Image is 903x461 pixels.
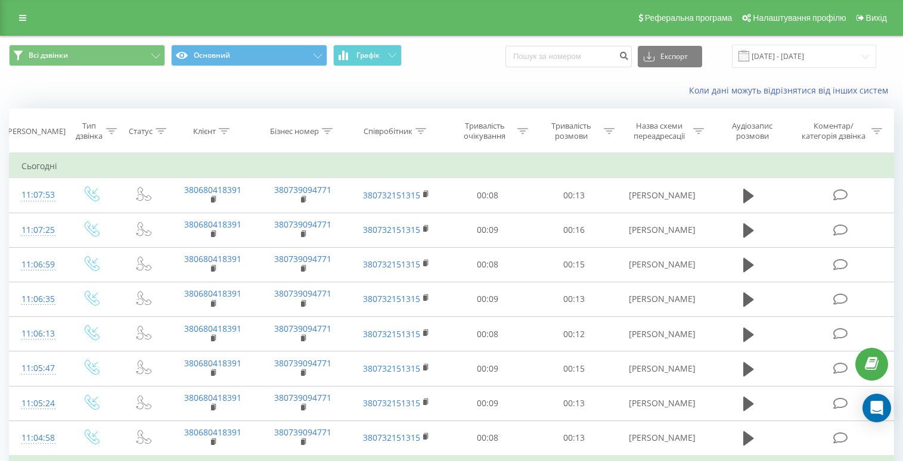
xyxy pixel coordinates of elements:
[617,386,707,420] td: [PERSON_NAME]
[21,253,52,276] div: 11:06:59
[363,258,420,270] a: 380732151315
[445,420,531,456] td: 00:08
[364,126,412,136] div: Співробітник
[530,420,617,456] td: 00:13
[445,317,531,351] td: 00:08
[617,213,707,247] td: [PERSON_NAME]
[505,46,632,67] input: Пошук за номером
[530,317,617,351] td: 00:12
[753,13,846,23] span: Налаштування профілю
[628,121,691,141] div: Назва схеми переадресації
[129,126,153,136] div: Статус
[21,288,52,311] div: 11:06:35
[617,351,707,386] td: [PERSON_NAME]
[445,247,531,282] td: 00:08
[5,126,66,136] div: [PERSON_NAME]
[363,328,420,339] a: 380732151315
[274,288,331,299] a: 380739094771
[689,85,894,96] a: Коли дані можуть відрізнятися вiд інших систем
[617,420,707,456] td: [PERSON_NAME]
[445,213,531,247] td: 00:09
[363,363,420,374] a: 380732151315
[455,121,514,141] div: Тривалість очікування
[530,178,617,213] td: 00:13
[363,397,420,409] a: 380732151315
[866,13,887,23] span: Вихід
[617,178,707,213] td: [PERSON_NAME]
[862,394,891,422] div: Open Intercom Messenger
[799,121,868,141] div: Коментар/категорія дзвінка
[363,224,420,235] a: 380732151315
[530,213,617,247] td: 00:16
[274,392,331,403] a: 380739094771
[274,323,331,334] a: 380739094771
[363,432,420,443] a: 380732151315
[530,247,617,282] td: 00:15
[274,357,331,369] a: 380739094771
[184,323,241,334] a: 380680418391
[718,121,787,141] div: Аудіозапис розмови
[530,282,617,316] td: 00:13
[10,154,894,178] td: Сьогодні
[363,189,420,201] a: 380732151315
[9,45,165,66] button: Всі дзвінки
[274,253,331,264] a: 380739094771
[617,247,707,282] td: [PERSON_NAME]
[530,351,617,386] td: 00:15
[75,121,103,141] div: Тип дзвінка
[445,178,531,213] td: 00:08
[333,45,402,66] button: Графік
[21,426,52,450] div: 11:04:58
[274,219,331,230] a: 380739094771
[21,322,52,345] div: 11:06:13
[21,219,52,242] div: 11:07:25
[184,184,241,195] a: 380680418391
[270,126,319,136] div: Бізнес номер
[445,386,531,420] td: 00:09
[445,282,531,316] td: 00:09
[21,183,52,207] div: 11:07:53
[29,51,68,60] span: Всі дзвінки
[363,293,420,304] a: 380732151315
[356,51,380,60] span: Графік
[645,13,733,23] span: Реферальна програма
[530,386,617,420] td: 00:13
[542,121,601,141] div: Тривалість розмови
[617,282,707,316] td: [PERSON_NAME]
[445,351,531,386] td: 00:09
[184,357,241,369] a: 380680418391
[184,426,241,438] a: 380680418391
[184,392,241,403] a: 380680418391
[184,288,241,299] a: 380680418391
[193,126,216,136] div: Клієнт
[638,46,702,67] button: Експорт
[21,392,52,415] div: 11:05:24
[184,253,241,264] a: 380680418391
[274,426,331,438] a: 380739094771
[274,184,331,195] a: 380739094771
[617,317,707,351] td: [PERSON_NAME]
[21,357,52,380] div: 11:05:47
[171,45,327,66] button: Основний
[184,219,241,230] a: 380680418391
